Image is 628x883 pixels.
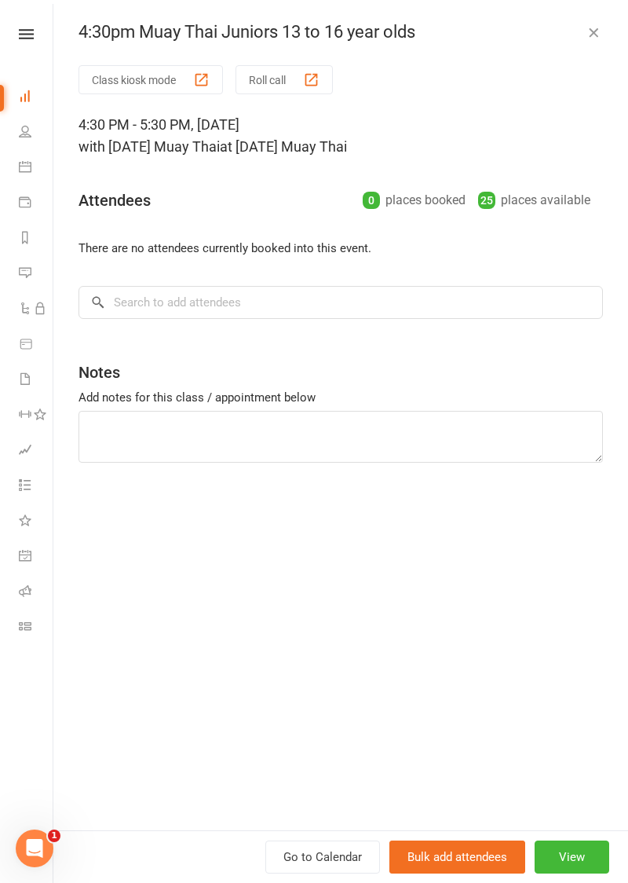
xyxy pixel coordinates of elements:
span: with [DATE] Muay Thai [78,138,220,155]
div: Notes [78,361,120,383]
a: Go to Calendar [265,841,380,874]
a: What's New [19,504,54,540]
span: 1 [48,830,60,842]
button: Roll call [235,65,333,94]
li: There are no attendees currently booked into this event. [78,239,603,258]
div: places available [478,189,590,211]
a: Dashboard [19,80,54,115]
a: Class kiosk mode [19,610,54,646]
button: View [535,841,609,874]
input: Search to add attendees [78,286,603,319]
button: Class kiosk mode [78,65,223,94]
a: People [19,115,54,151]
div: 4:30pm Muay Thai Juniors 13 to 16 year olds [53,22,628,42]
a: Product Sales [19,328,54,363]
a: Assessments [19,434,54,469]
div: Add notes for this class / appointment below [78,388,603,407]
span: at [DATE] Muay Thai [220,138,347,155]
button: Bulk add attendees [389,841,525,874]
a: Payments [19,186,54,222]
a: Reports [19,222,54,257]
div: places booked [363,189,466,211]
a: Calendar [19,151,54,186]
a: Roll call kiosk mode [19,575,54,610]
iframe: Intercom live chat [16,830,53,867]
div: 4:30 PM - 5:30 PM, [DATE] [78,114,603,158]
div: Attendees [78,189,151,211]
a: General attendance kiosk mode [19,540,54,575]
div: 25 [478,192,495,209]
div: 0 [363,192,380,209]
